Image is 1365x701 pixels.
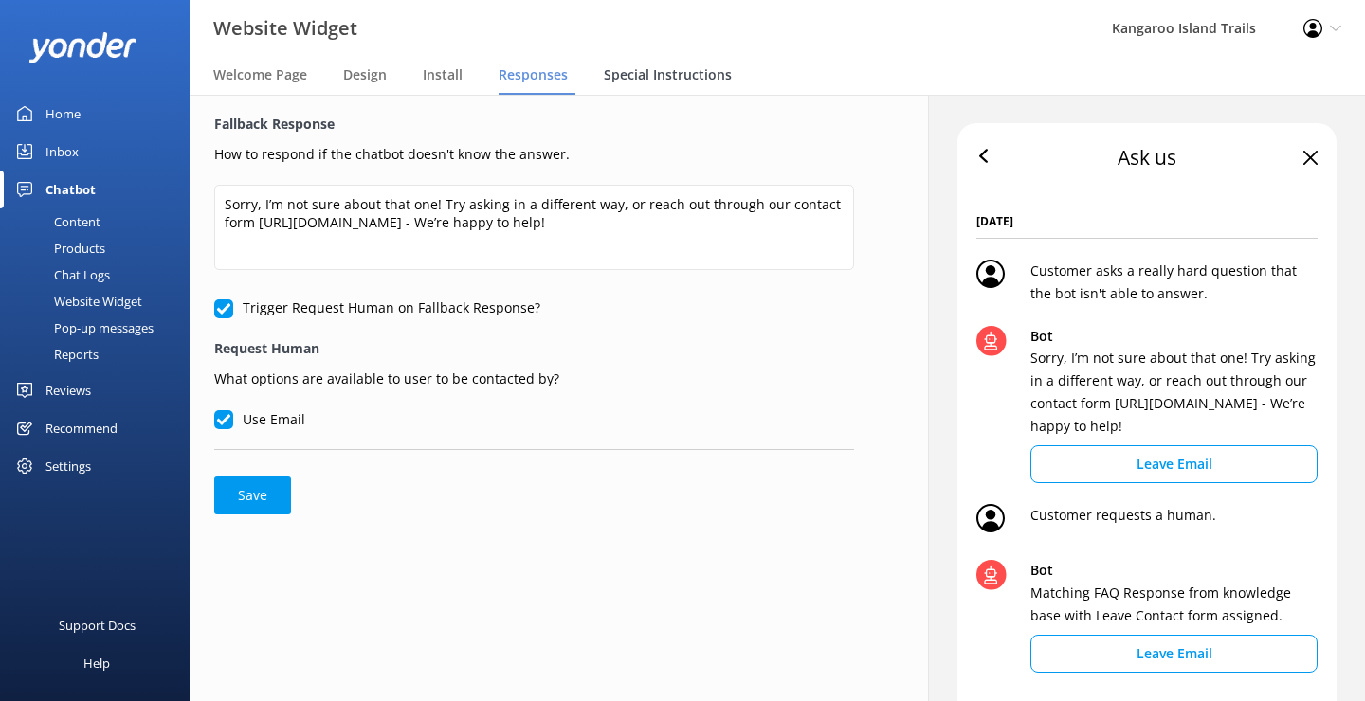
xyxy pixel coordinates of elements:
div: Website Widget [11,288,142,315]
p: How to respond if the chatbot doesn't know the answer. [214,139,854,165]
a: Products [11,235,190,261]
textarea: Sorry, I’m not sure about that one! Try asking in a different way, or reach out through our conta... [214,185,854,270]
p: Matching FAQ Response from knowledge base with Leave Contact form assigned. [1030,582,1318,627]
div: Settings [45,447,91,485]
div: Content [11,208,100,235]
img: yonder-white-logo.png [28,32,137,63]
div: Inbox [45,133,79,171]
div: Support Docs [59,606,136,644]
p: Bot [1030,326,1318,347]
div: Chat Logs [11,261,110,288]
button: Leave Email [1030,635,1318,673]
label: Fallback Response [214,114,854,135]
div: Reports [11,341,99,368]
p: Bot [1030,560,1318,581]
div: Home [45,95,81,133]
a: Content [11,208,190,235]
div: Pop-up messages [11,315,154,341]
button: Save [214,476,291,514]
span: Install [423,65,463,84]
div: Help [83,644,110,682]
a: Website Widget [11,288,190,315]
div: Recommend [45,409,118,447]
button: Leave Email [1030,445,1318,483]
div: Chatbot [45,171,96,208]
div: Ask us [1118,142,1176,174]
p: Customer requests a human. [1030,504,1216,539]
p: Sorry, I’m not sure about that one! Try asking in a different way, or reach out through our conta... [1030,347,1318,438]
span: [DATE] [976,212,1318,239]
a: Reports [11,341,190,368]
a: Pop-up messages [11,315,190,341]
label: Use Email [214,409,305,430]
a: Chat Logs [11,261,190,288]
span: Responses [499,65,568,84]
div: Products [11,235,105,261]
span: Welcome Page [213,65,307,84]
div: Reviews [45,371,91,409]
span: Special Instructions [604,65,732,84]
p: Customer asks a really hard question that the bot isn't able to answer. [1030,260,1318,305]
span: Design [343,65,387,84]
p: What options are available to user to be contacted by? [214,364,854,389]
h3: Website Widget [213,13,357,44]
label: Trigger Request Human on Fallback Response? [214,297,540,318]
label: Request Human [214,338,854,359]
